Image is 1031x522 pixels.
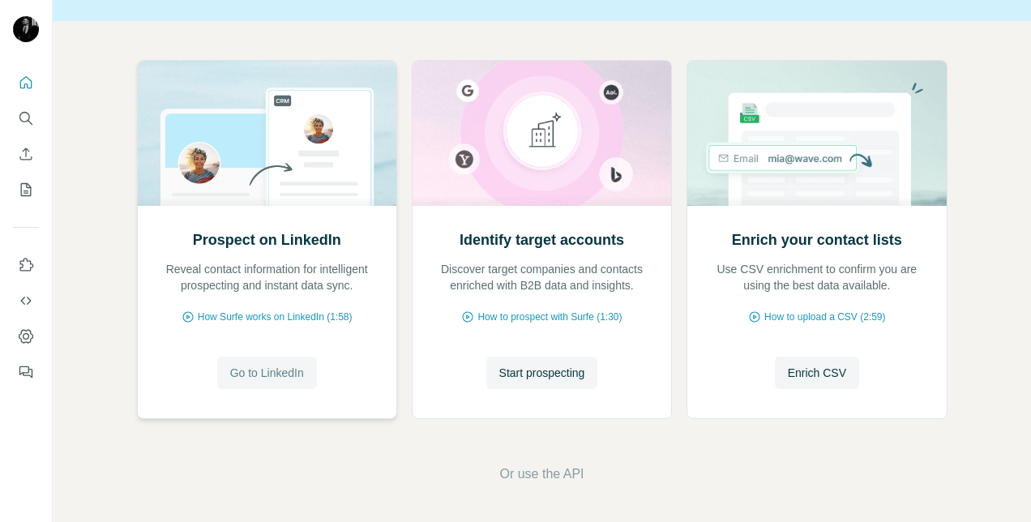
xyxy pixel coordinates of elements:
[775,357,859,389] button: Enrich CSV
[764,310,885,324] span: How to upload a CSV (2:59)
[732,229,902,251] h2: Enrich your contact lists
[193,229,341,251] h2: Prospect on LinkedIn
[13,175,39,204] button: My lists
[13,322,39,351] button: Dashboard
[429,261,655,293] p: Discover target companies and contacts enriched with B2B data and insights.
[154,261,380,293] p: Reveal contact information for intelligent prospecting and instant data sync.
[13,68,39,97] button: Quick start
[412,61,672,206] img: Identify target accounts
[13,357,39,387] button: Feedback
[486,357,598,389] button: Start prospecting
[198,310,353,324] span: How Surfe works on LinkedIn (1:58)
[13,104,39,133] button: Search
[460,229,624,251] h2: Identify target accounts
[499,365,585,381] span: Start prospecting
[13,250,39,280] button: Use Surfe on LinkedIn
[13,16,39,42] img: Avatar
[477,310,622,324] span: How to prospect with Surfe (1:30)
[788,365,846,381] span: Enrich CSV
[704,261,930,293] p: Use CSV enrichment to confirm you are using the best data available.
[13,286,39,315] button: Use Surfe API
[137,61,397,206] img: Prospect on LinkedIn
[687,61,947,206] img: Enrich your contact lists
[499,464,584,484] button: Or use the API
[13,139,39,169] button: Enrich CSV
[217,357,317,389] button: Go to LinkedIn
[230,365,304,381] span: Go to LinkedIn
